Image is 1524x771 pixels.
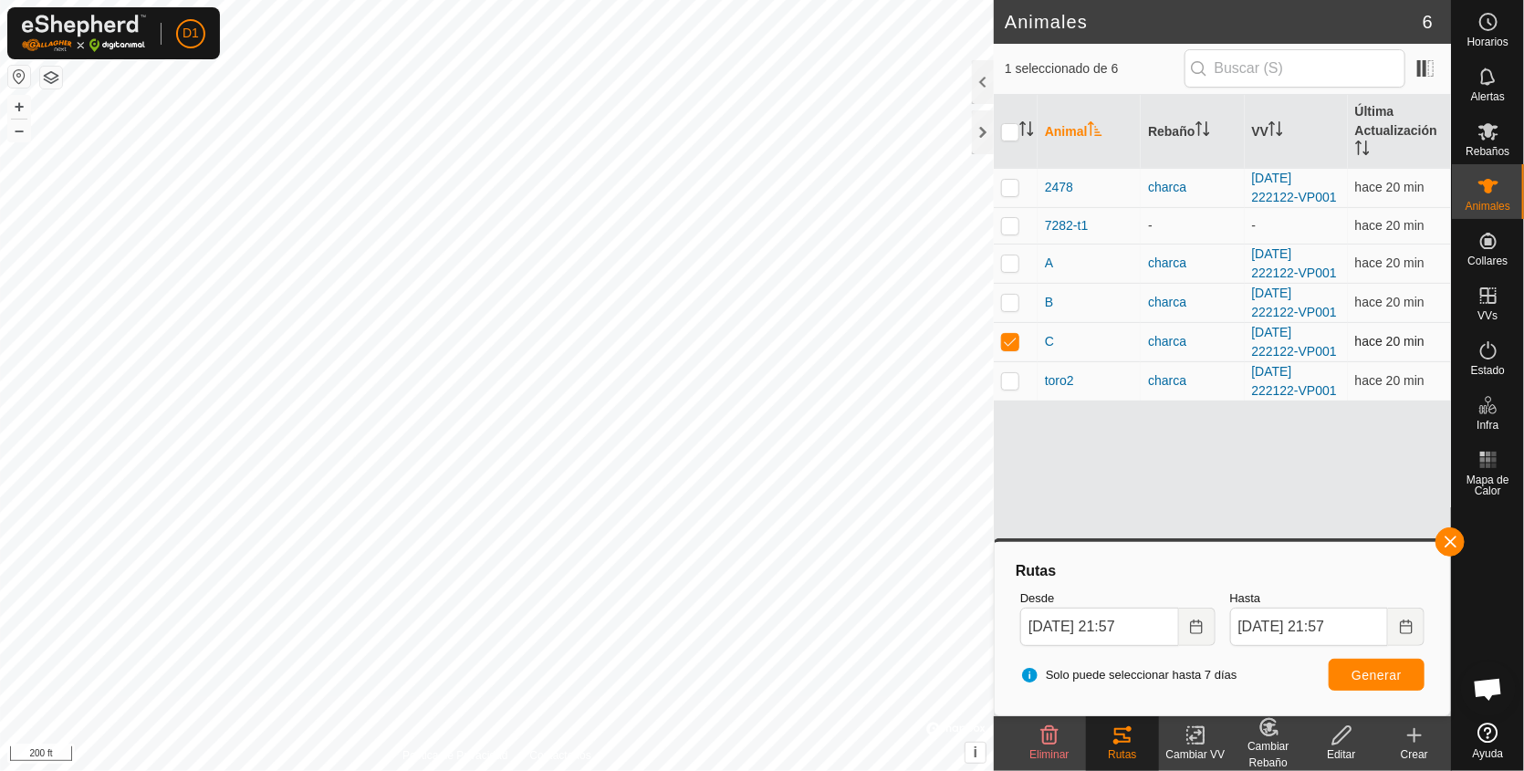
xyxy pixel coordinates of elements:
[1456,474,1519,496] span: Mapa de Calor
[8,96,30,118] button: +
[1148,371,1237,391] div: charca
[1477,420,1498,431] span: Infra
[1388,608,1425,646] button: Choose Date
[1252,246,1337,280] a: [DATE] 222122-VP001
[1348,95,1451,169] th: Última Actualización
[1466,201,1510,212] span: Animales
[40,67,62,89] button: Capas del Mapa
[1352,668,1402,682] span: Generar
[1355,295,1425,309] span: 19 sept 2025, 21:37
[1461,662,1516,716] div: Chat abierto
[1355,218,1425,233] span: 19 sept 2025, 21:37
[1148,178,1237,197] div: charca
[1195,124,1210,139] p-sorticon: Activar para ordenar
[1185,49,1405,88] input: Buscar (S)
[1029,748,1069,761] span: Eliminar
[1252,218,1257,233] app-display-virtual-paddock-transition: -
[1355,255,1425,270] span: 19 sept 2025, 21:37
[1329,659,1425,691] button: Generar
[1305,746,1378,763] div: Editar
[1148,254,1237,273] div: charca
[1045,254,1053,273] span: A
[1268,124,1283,139] p-sorticon: Activar para ordenar
[1088,124,1102,139] p-sorticon: Activar para ordenar
[1452,715,1524,766] a: Ayuda
[1252,171,1337,204] a: [DATE] 222122-VP001
[22,15,146,52] img: Logo Gallagher
[1020,666,1237,684] span: Solo puede seleccionar hasta 7 días
[1467,255,1508,266] span: Collares
[183,24,199,43] span: D1
[1045,332,1054,351] span: C
[1045,216,1088,235] span: 7282-t1
[1038,95,1141,169] th: Animal
[1045,178,1073,197] span: 2478
[966,743,986,763] button: i
[1252,364,1337,398] a: [DATE] 222122-VP001
[1230,589,1425,608] label: Hasta
[1148,216,1237,235] div: -
[1141,95,1244,169] th: Rebaño
[1245,95,1348,169] th: VV
[974,745,977,760] span: i
[1159,746,1232,763] div: Cambiar VV
[1471,91,1505,102] span: Alertas
[1148,332,1237,351] div: charca
[1232,738,1305,771] div: Cambiar Rebaño
[402,747,507,764] a: Política de Privacidad
[1179,608,1216,646] button: Choose Date
[1467,36,1508,47] span: Horarios
[1378,746,1451,763] div: Crear
[1045,293,1053,312] span: B
[1477,310,1498,321] span: VVs
[1355,180,1425,194] span: 19 sept 2025, 21:37
[530,747,591,764] a: Contáctenos
[1252,325,1337,359] a: [DATE] 222122-VP001
[1355,143,1370,158] p-sorticon: Activar para ordenar
[8,120,30,141] button: –
[1148,293,1237,312] div: charca
[1355,373,1425,388] span: 19 sept 2025, 21:37
[8,66,30,88] button: Restablecer Mapa
[1020,589,1216,608] label: Desde
[1355,334,1425,349] span: 19 sept 2025, 21:37
[1045,371,1074,391] span: toro2
[1252,286,1337,319] a: [DATE] 222122-VP001
[1005,59,1185,78] span: 1 seleccionado de 6
[1471,365,1505,376] span: Estado
[1423,8,1433,36] span: 6
[1019,124,1034,139] p-sorticon: Activar para ordenar
[1005,11,1423,33] h2: Animales
[1466,146,1509,157] span: Rebaños
[1013,560,1432,582] div: Rutas
[1086,746,1159,763] div: Rutas
[1473,748,1504,759] span: Ayuda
